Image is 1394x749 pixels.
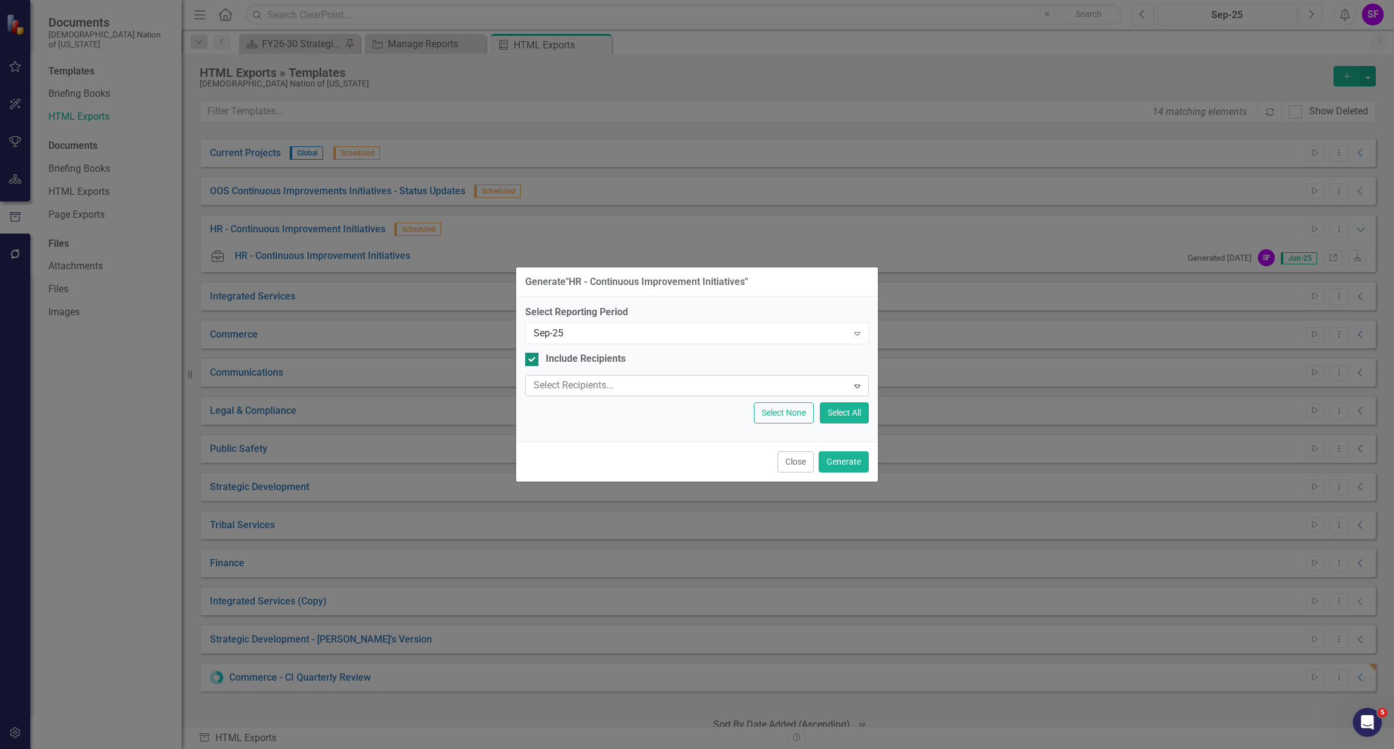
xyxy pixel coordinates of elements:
span: 5 [1378,708,1387,718]
button: Select None [754,402,814,424]
button: Select All [820,402,869,424]
div: Sep-25 [534,327,848,341]
div: Generate " HR - Continuous Improvement Initiatives " [525,276,748,287]
label: Select Reporting Period [525,306,869,319]
div: Include Recipients [546,352,626,366]
iframe: Intercom live chat [1353,708,1382,737]
button: Generate [819,451,869,473]
button: Close [777,451,814,473]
